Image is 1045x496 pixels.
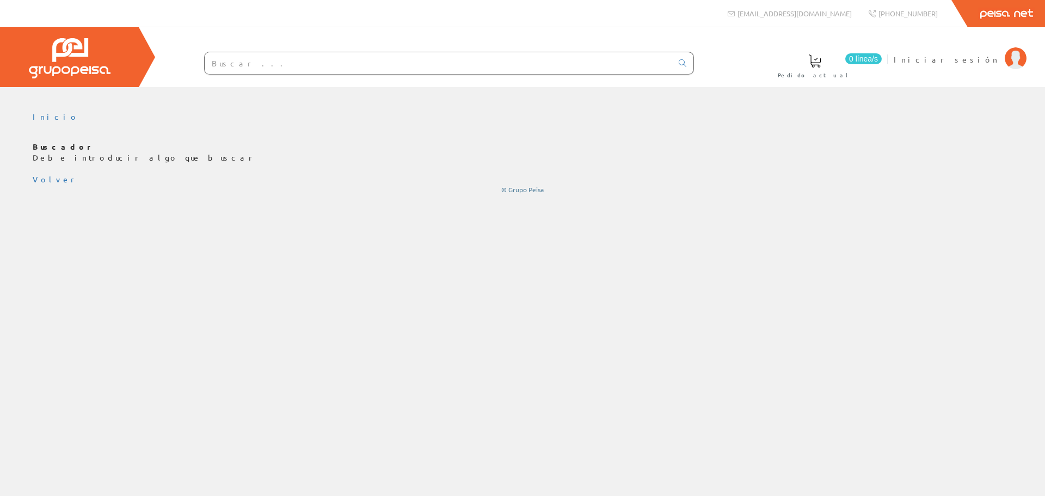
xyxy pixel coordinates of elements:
[894,45,1026,56] a: Iniciar sesión
[878,9,938,18] span: [PHONE_NUMBER]
[205,52,672,74] input: Buscar ...
[33,142,1012,163] p: Debe introducir algo que buscar
[33,185,1012,194] div: © Grupo Peisa
[778,70,852,81] span: Pedido actual
[894,54,999,65] span: Iniciar sesión
[33,142,95,151] b: Buscador
[33,112,79,121] a: Inicio
[737,9,852,18] span: [EMAIL_ADDRESS][DOMAIN_NAME]
[29,38,110,78] img: Grupo Peisa
[845,53,882,64] span: 0 línea/s
[33,174,78,184] a: Volver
